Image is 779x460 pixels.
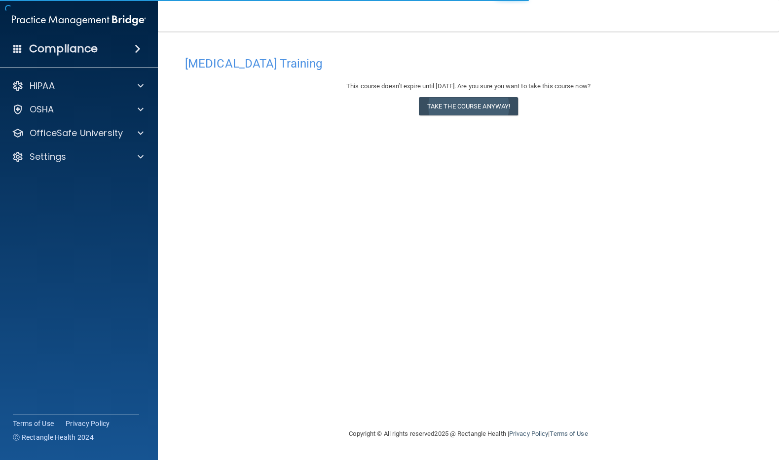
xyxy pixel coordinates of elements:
[185,80,752,92] div: This course doesn’t expire until [DATE]. Are you sure you want to take this course now?
[419,97,518,115] button: Take the course anyway!
[13,432,94,442] span: Ⓒ Rectangle Health 2024
[12,10,146,30] img: PMB logo
[509,430,548,437] a: Privacy Policy
[30,151,66,163] p: Settings
[12,80,144,92] a: HIPAA
[66,419,110,428] a: Privacy Policy
[30,104,54,115] p: OSHA
[289,418,649,450] div: Copyright © All rights reserved 2025 @ Rectangle Health | |
[12,104,144,115] a: OSHA
[13,419,54,428] a: Terms of Use
[29,42,98,56] h4: Compliance
[12,127,144,139] a: OfficeSafe University
[550,430,588,437] a: Terms of Use
[30,127,123,139] p: OfficeSafe University
[12,151,144,163] a: Settings
[30,80,55,92] p: HIPAA
[185,57,752,70] h4: [MEDICAL_DATA] Training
